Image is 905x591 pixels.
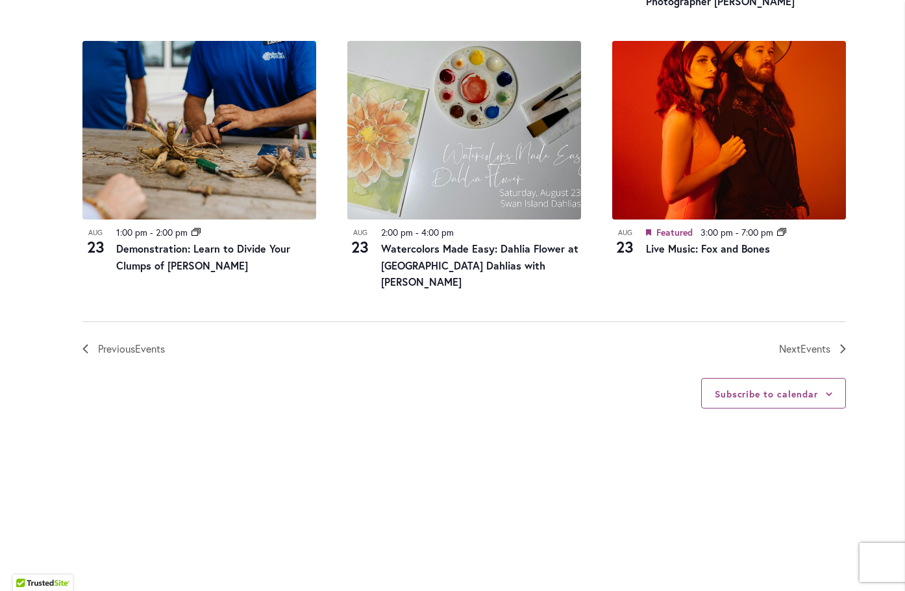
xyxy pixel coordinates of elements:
[98,340,165,357] span: Previous
[156,226,188,238] time: 2:00 pm
[656,226,693,238] span: Featured
[612,41,846,220] img: Fox and Bones
[116,226,147,238] time: 1:00 pm
[82,236,108,258] span: 23
[381,226,413,238] time: 2:00 pm
[612,227,638,238] span: Aug
[800,342,830,355] span: Events
[646,242,770,255] a: Live Music: Fox and Bones
[736,226,739,238] span: -
[82,227,108,238] span: Aug
[415,226,419,238] span: -
[779,340,830,357] span: Next
[381,242,578,289] a: Watercolors Made Easy: Dahlia Flower at [GEOGRAPHIC_DATA] Dahlias with [PERSON_NAME]
[116,242,290,272] a: Demonstration: Learn to Divide Your Clumps of [PERSON_NAME]
[347,41,581,220] img: 643c13b8180e858a530e8b0ba3280c8d
[700,226,733,238] time: 3:00 pm
[347,236,373,258] span: 23
[779,340,846,357] a: Next Events
[135,342,165,355] span: Events
[10,545,46,581] iframe: Launch Accessibility Center
[82,340,165,357] a: Previous Events
[741,226,773,238] time: 7:00 pm
[612,236,638,258] span: 23
[150,226,153,238] span: -
[347,227,373,238] span: Aug
[421,226,454,238] time: 4:00 pm
[646,225,651,240] em: Featured
[82,41,316,220] img: Dividing Dahlia Tuber Clumps
[715,388,818,400] button: Subscribe to calendar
